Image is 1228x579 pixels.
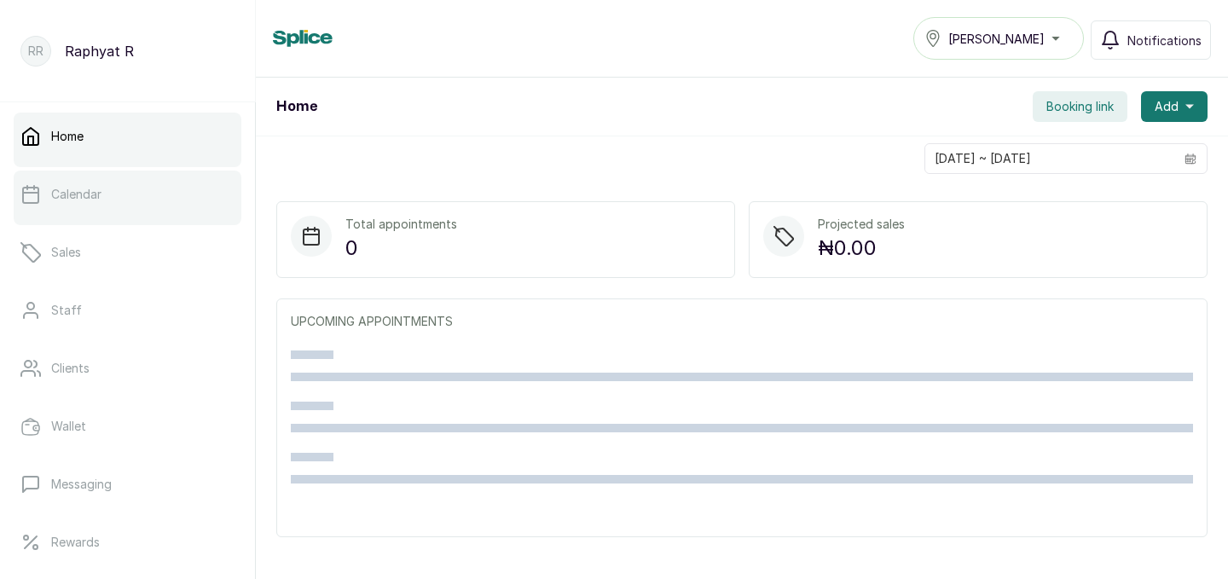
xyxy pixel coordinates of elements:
[1091,20,1211,60] button: Notifications
[1155,98,1179,115] span: Add
[14,402,241,450] a: Wallet
[14,287,241,334] a: Staff
[1127,32,1202,49] span: Notifications
[28,43,43,60] p: RR
[948,30,1045,48] span: [PERSON_NAME]
[345,216,457,233] p: Total appointments
[14,229,241,276] a: Sales
[818,216,905,233] p: Projected sales
[1185,153,1196,165] svg: calendar
[51,128,84,145] p: Home
[51,302,82,319] p: Staff
[14,345,241,392] a: Clients
[1141,91,1208,122] button: Add
[913,17,1084,60] button: [PERSON_NAME]
[65,41,134,61] p: Raphyat R
[1033,91,1127,122] button: Booking link
[14,171,241,218] a: Calendar
[345,233,457,263] p: 0
[51,418,86,435] p: Wallet
[51,244,81,261] p: Sales
[925,144,1174,173] input: Select date
[291,313,1193,330] p: UPCOMING APPOINTMENTS
[14,113,241,160] a: Home
[276,96,317,117] h1: Home
[51,360,90,377] p: Clients
[51,186,101,203] p: Calendar
[14,518,241,566] a: Rewards
[818,233,905,263] p: ₦0.00
[14,460,241,508] a: Messaging
[51,476,112,493] p: Messaging
[1046,98,1114,115] span: Booking link
[51,534,100,551] p: Rewards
